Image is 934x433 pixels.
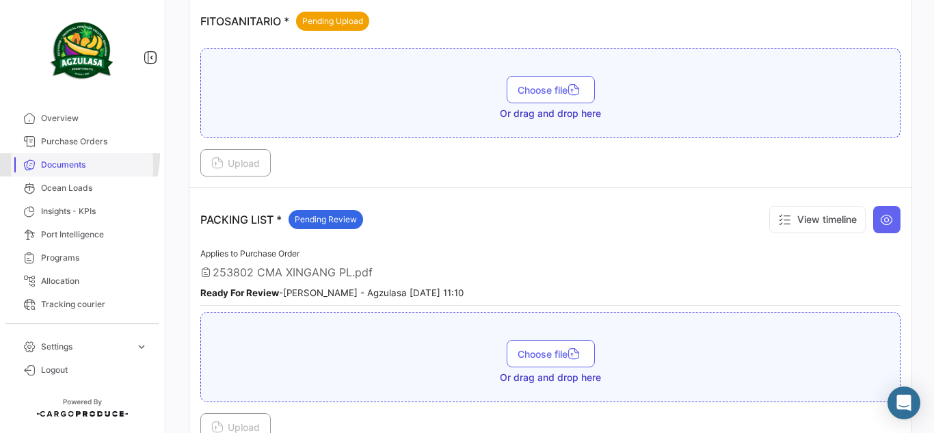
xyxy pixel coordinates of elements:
span: Pending Upload [302,15,363,27]
span: Or drag and drop here [500,371,601,384]
button: View timeline [769,206,866,233]
span: Allocation [41,275,148,287]
small: - [PERSON_NAME] - Agzulasa [DATE] 11:10 [200,287,464,298]
p: FITOSANITARIO * [200,12,369,31]
span: Programs [41,252,148,264]
a: Sensors [11,316,153,339]
b: Ready For Review [200,287,279,298]
span: Choose file [518,84,584,96]
span: Settings [41,341,130,353]
p: PACKING LIST * [200,210,363,229]
span: Insights - KPIs [41,205,148,218]
span: Port Intelligence [41,228,148,241]
div: Abrir Intercom Messenger [888,386,920,419]
span: expand_more [135,341,148,353]
a: Documents [11,153,153,176]
span: Pending Review [295,213,357,226]
span: Logout [41,364,148,376]
a: Allocation [11,270,153,293]
span: Or drag and drop here [500,107,601,120]
a: Ocean Loads [11,176,153,200]
span: Overview [41,112,148,124]
button: Choose file [507,340,595,367]
span: Upload [211,157,260,169]
a: Purchase Orders [11,130,153,153]
span: 253802 CMA XINGANG PL.pdf [213,265,373,279]
span: Tracking courier [41,298,148,311]
button: Upload [200,149,271,176]
span: Applies to Purchase Order [200,248,299,259]
span: Purchase Orders [41,135,148,148]
a: Overview [11,107,153,130]
a: Tracking courier [11,293,153,316]
a: Port Intelligence [11,223,153,246]
img: agzulasa-logo.png [48,16,116,85]
a: Programs [11,246,153,270]
span: Upload [211,421,260,433]
a: Insights - KPIs [11,200,153,223]
button: Choose file [507,76,595,103]
span: Choose file [518,348,584,360]
span: Documents [41,159,148,171]
span: Ocean Loads [41,182,148,194]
